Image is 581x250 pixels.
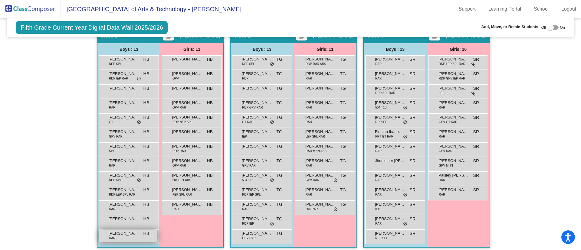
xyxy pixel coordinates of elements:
span: 504 T1B [375,105,387,110]
span: HB [143,85,149,92]
span: TG [277,85,282,92]
div: Girls: 11 [294,43,356,55]
div: Girls: 11 [160,43,223,55]
span: TG [340,187,346,193]
span: [PERSON_NAME] [109,216,139,222]
span: [PERSON_NAME] [109,71,139,77]
button: Print Students Details [429,31,440,41]
span: IEP [375,207,380,211]
span: do_not_disturb_alt [333,207,338,212]
span: RDP NEP SPL [172,120,192,124]
span: RDP IEP [375,120,387,124]
span: [PERSON_NAME] [438,187,469,193]
a: Learning Portal [484,4,526,14]
span: GPV RAR [172,163,186,168]
span: [PERSON_NAME] [172,187,202,193]
span: do_not_disturb_alt [403,193,407,197]
span: SR [410,56,415,63]
span: [PERSON_NAME] [242,158,272,164]
span: TG [277,201,282,208]
span: do_not_disturb_alt [403,120,407,125]
span: TG [277,56,282,63]
span: RAR [375,62,382,66]
span: [PERSON_NAME] [109,143,139,149]
span: [PERSON_NAME] [PERSON_NAME] [242,85,272,91]
mat-icon: picture_as_pdf [165,33,172,41]
span: [PERSON_NAME] [242,143,272,149]
span: RAR [439,178,445,182]
span: GPV GT RAR [439,120,458,124]
span: HB [143,187,149,193]
span: HB [143,216,149,222]
span: RDP [242,76,248,81]
span: HB [207,143,213,150]
span: RAR [439,192,445,197]
span: [PERSON_NAME] [109,187,139,193]
span: RDP GPV RAR [242,105,263,110]
span: TG [340,143,346,150]
span: RDP IEP SPL [242,192,261,197]
span: TG [340,71,346,77]
span: SR [473,71,479,77]
span: TG [277,129,282,135]
span: SR [473,100,479,106]
span: NEP SPL [109,62,122,66]
span: Off [541,25,546,30]
span: SR [410,158,415,164]
span: HB [207,158,213,164]
span: HB [143,201,149,208]
span: SR [473,143,479,150]
span: [PERSON_NAME] [242,216,272,222]
span: RDP IEP [242,221,254,226]
span: [PERSON_NAME] [438,100,469,106]
a: Logout [556,4,581,14]
span: SR [410,216,415,222]
span: HB [207,201,213,208]
span: [PERSON_NAME] [242,129,272,135]
span: GPV RAR [439,149,452,153]
span: [PERSON_NAME] [305,100,336,106]
span: [PERSON_NAME] [375,216,405,222]
span: SR [410,114,415,121]
span: SR [473,187,479,193]
span: GPV RAR [242,236,256,240]
span: RAR [172,207,179,211]
span: [PERSON_NAME] [305,56,336,62]
span: [PERSON_NAME] [375,100,405,106]
span: RDP SPL RAR [375,91,395,95]
span: [PERSON_NAME] [305,143,336,149]
mat-icon: picture_as_pdf [431,33,438,41]
span: RAR [306,105,312,110]
span: [PERSON_NAME] [438,71,469,77]
span: [PERSON_NAME] [375,56,405,62]
span: Paisley [PERSON_NAME] [438,172,469,178]
span: [PERSON_NAME] [375,172,405,178]
span: SR [473,85,479,92]
span: TG [277,216,282,222]
span: HB [143,71,149,77]
span: TG [277,187,282,193]
mat-icon: picture_as_pdf [298,33,305,41]
span: HB [143,158,149,164]
span: do_not_disturb_alt [270,120,274,125]
span: Fifth Grade Current Year Digital Data Wall 2025/2026 [16,21,168,34]
span: HB [143,172,149,179]
span: GPV MHN [439,163,453,168]
span: HB [207,172,213,179]
span: HB [207,100,213,106]
span: [PERSON_NAME] [375,85,405,91]
span: RAR [439,105,445,110]
span: [PERSON_NAME] [242,56,272,62]
span: [PERSON_NAME] [172,100,202,106]
span: [PERSON_NAME] [PERSON_NAME] [438,56,469,62]
span: RAR [109,105,115,110]
span: TG [277,230,282,237]
span: GPV RAR [109,134,123,139]
span: TG [340,85,346,92]
span: HB [143,143,149,150]
span: HB [207,187,213,193]
span: [PERSON_NAME] [109,158,139,164]
span: SR [410,201,415,208]
span: [PERSON_NAME] [109,201,139,207]
span: [PERSON_NAME] [242,230,272,236]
